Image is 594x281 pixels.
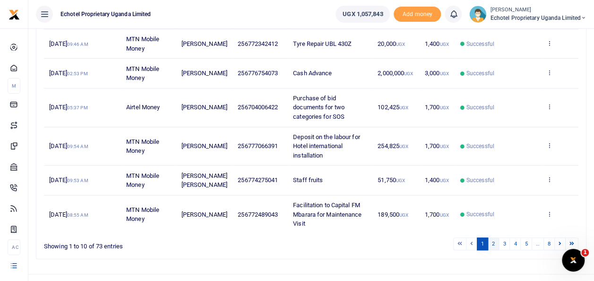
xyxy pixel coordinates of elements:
[466,103,494,112] span: Successful
[404,71,413,76] small: UGX
[181,70,227,77] span: [PERSON_NAME]
[49,104,87,111] span: [DATE]
[378,70,413,77] span: 2,000,000
[293,40,352,47] span: Tyre Repair UBL 430Z
[49,70,87,77] span: [DATE]
[332,6,394,23] li: Wallet ballance
[378,104,408,111] span: 102,425
[293,95,344,120] span: Purchase of bid documents for two categories for SOS
[466,210,494,219] span: Successful
[293,70,332,77] span: Cash Advance
[543,237,555,250] a: 8
[396,42,405,47] small: UGX
[439,105,448,110] small: UGX
[378,211,408,218] span: 189,500
[293,176,323,184] span: Staff fruits
[520,237,532,250] a: 5
[238,142,278,149] span: 256777066391
[399,105,408,110] small: UGX
[425,104,449,111] span: 1,700
[490,14,586,22] span: Echotel Proprietary Uganda Limited
[378,176,405,184] span: 51,750
[44,237,263,251] div: Showing 1 to 10 of 73 entries
[238,70,278,77] span: 256776754073
[378,40,405,47] span: 20,000
[8,78,20,94] li: M
[394,7,441,22] li: Toup your wallet
[439,144,448,149] small: UGX
[490,6,586,14] small: [PERSON_NAME]
[439,42,448,47] small: UGX
[439,178,448,183] small: UGX
[499,237,510,250] a: 3
[126,206,159,223] span: MTN Mobile Money
[238,176,278,184] span: 256774275041
[238,40,278,47] span: 256772342412
[488,237,499,250] a: 2
[181,142,227,149] span: [PERSON_NAME]
[67,144,88,149] small: 09:54 AM
[181,40,227,47] span: [PERSON_NAME]
[67,105,88,110] small: 05:37 PM
[67,178,88,183] small: 09:53 AM
[343,9,383,19] span: UGX 1,057,843
[126,65,159,82] span: MTN Mobile Money
[126,104,160,111] span: Airtel Money
[57,10,155,18] span: Echotel Proprietary Uganda Limited
[394,10,441,17] a: Add money
[181,172,227,189] span: [PERSON_NAME] [PERSON_NAME]
[466,69,494,78] span: Successful
[8,239,20,255] li: Ac
[469,6,586,23] a: profile-user [PERSON_NAME] Echotel Proprietary Uganda Limited
[439,71,448,76] small: UGX
[425,70,449,77] span: 3,000
[336,6,390,23] a: UGX 1,057,843
[9,10,20,18] a: logo-small logo-large logo-large
[425,176,449,184] span: 1,400
[238,104,278,111] span: 256704006422
[469,6,486,23] img: profile-user
[425,142,449,149] span: 1,700
[466,176,494,184] span: Successful
[466,40,494,48] span: Successful
[67,42,88,47] small: 09:46 AM
[293,133,360,159] span: Deposit on the labour for Hotel international installation
[439,212,448,218] small: UGX
[477,237,488,250] a: 1
[49,211,88,218] span: [DATE]
[509,237,521,250] a: 4
[466,142,494,150] span: Successful
[238,211,278,218] span: 256772489043
[378,142,408,149] span: 254,825
[293,202,362,227] span: Facilitation to Capital FM Mbarara for Maintenance Visit
[49,176,88,184] span: [DATE]
[67,212,88,218] small: 08:55 AM
[425,211,449,218] span: 1,700
[396,178,405,183] small: UGX
[126,172,159,189] span: MTN Mobile Money
[126,35,159,52] span: MTN Mobile Money
[126,138,159,155] span: MTN Mobile Money
[181,104,227,111] span: [PERSON_NAME]
[562,249,585,272] iframe: Intercom live chat
[399,212,408,218] small: UGX
[399,144,408,149] small: UGX
[9,9,20,20] img: logo-small
[181,211,227,218] span: [PERSON_NAME]
[581,249,589,256] span: 1
[394,7,441,22] span: Add money
[425,40,449,47] span: 1,400
[49,40,88,47] span: [DATE]
[67,71,88,76] small: 02:53 PM
[49,142,88,149] span: [DATE]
